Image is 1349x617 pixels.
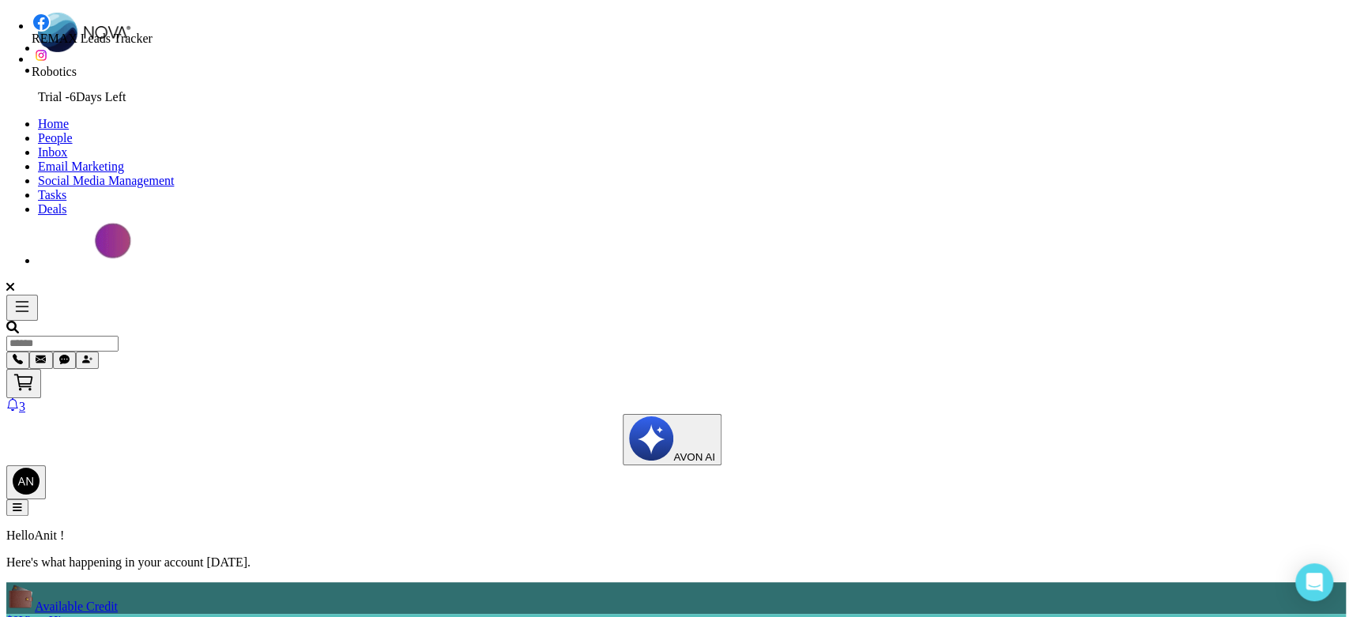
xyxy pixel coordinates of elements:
button: AVON AI [623,414,721,465]
span: Available Credit [35,600,118,613]
a: Deals [38,202,66,216]
p: Trial - 6 Days Left [38,90,1346,104]
img: availableCredit.svg [6,582,35,611]
span: REMAX Leads Tracker [32,32,153,45]
a: Tasks [38,188,66,201]
a: Home [38,117,69,130]
div: Open Intercom Messenger [1295,563,1333,601]
a: 3 [6,400,25,413]
a: People [38,131,73,145]
img: instagram [33,47,49,63]
img: Market-place.gif [38,216,192,265]
img: User Avatar [13,468,40,495]
img: Lead Flow [629,416,673,461]
p: Here's what happening in your account [DATE]. [6,555,1346,570]
a: Social Media Management [38,174,174,187]
p: Hello Anit ! [6,529,1346,543]
span: 3 [19,400,25,413]
a: Inbox [38,145,67,159]
a: Email Marketing [38,160,124,173]
span: Robotics [32,65,77,78]
span: AVON AI [673,451,714,463]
